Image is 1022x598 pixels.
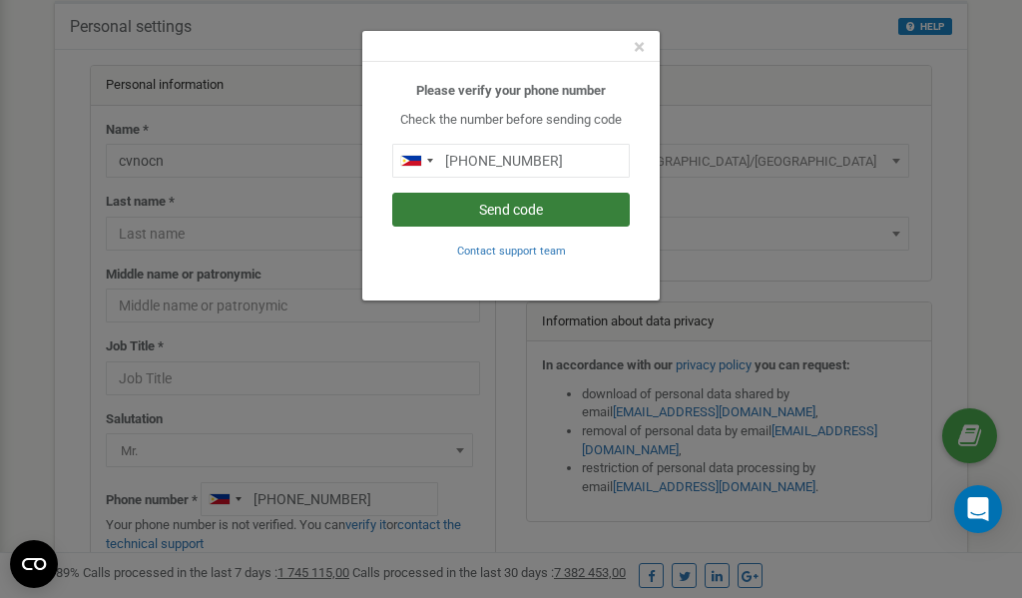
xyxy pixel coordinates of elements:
button: Close [634,37,645,58]
button: Open CMP widget [10,540,58,588]
b: Please verify your phone number [416,83,606,98]
div: Open Intercom Messenger [954,485,1002,533]
button: Send code [392,193,630,227]
a: Contact support team [457,243,566,258]
span: × [634,35,645,59]
p: Check the number before sending code [392,111,630,130]
div: Telephone country code [393,145,439,177]
input: 0905 123 4567 [392,144,630,178]
small: Contact support team [457,245,566,258]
